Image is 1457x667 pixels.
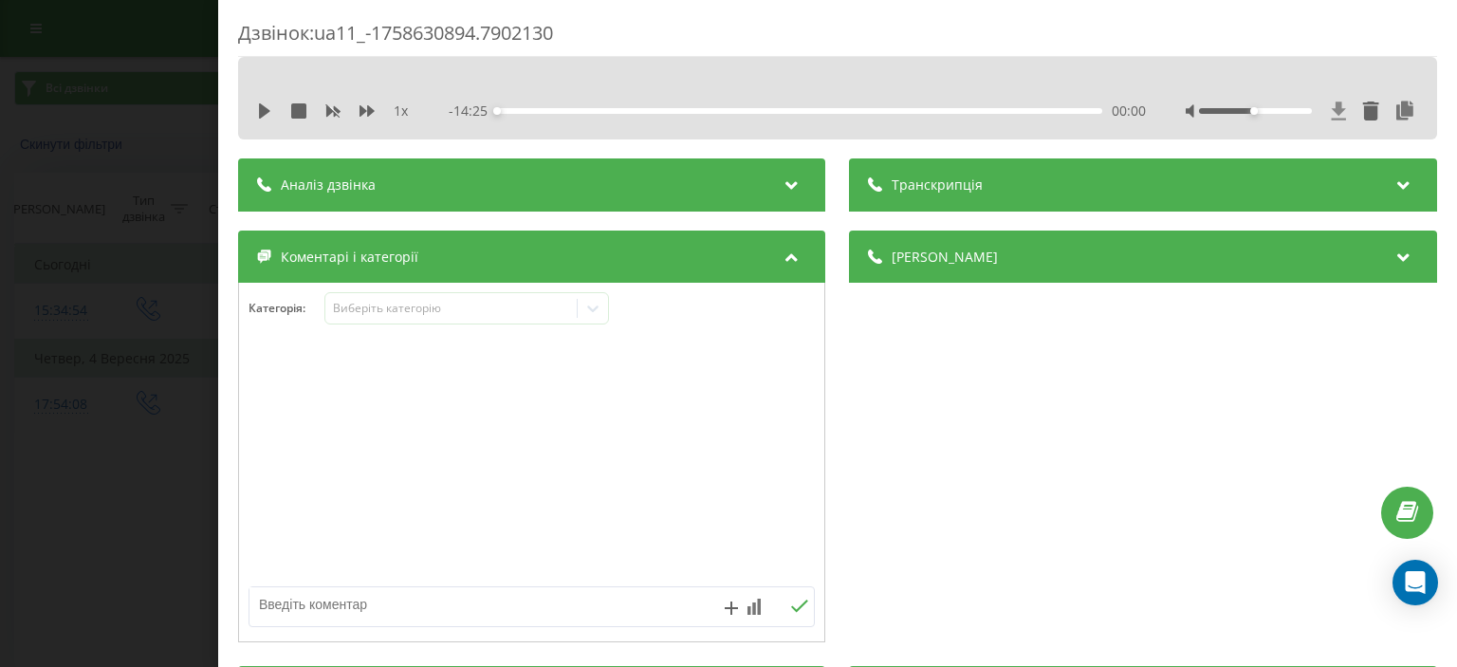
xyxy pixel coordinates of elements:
[281,248,418,267] span: Коментарі і категорії
[281,176,376,195] span: Аналіз дзвінка
[1392,560,1438,605] div: Open Intercom Messenger
[238,20,1437,57] div: Дзвінок : ua11_-1758630894.7902130
[893,176,984,195] span: Транскрипція
[1250,107,1258,115] div: Accessibility label
[893,248,999,267] span: [PERSON_NAME]
[249,302,324,315] h4: Категорія :
[450,102,498,120] span: - 14:25
[494,107,502,115] div: Accessibility label
[1112,102,1146,120] span: 00:00
[333,301,570,316] div: Виберіть категорію
[394,102,408,120] span: 1 x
